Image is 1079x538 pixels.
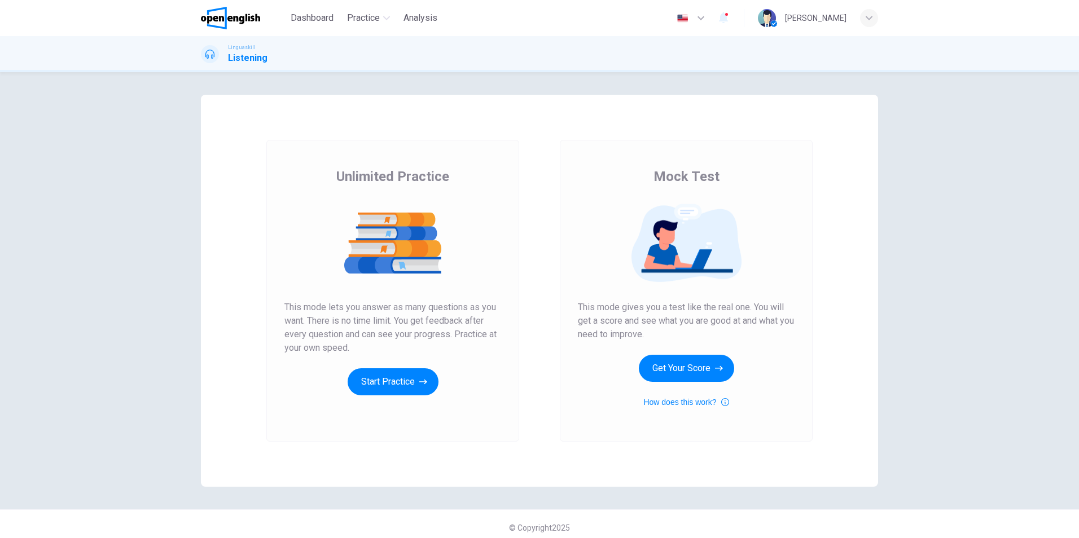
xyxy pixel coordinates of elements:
span: Dashboard [291,11,334,25]
span: This mode gives you a test like the real one. You will get a score and see what you are good at a... [578,301,795,341]
h1: Listening [228,51,267,65]
div: [PERSON_NAME] [785,11,846,25]
img: OpenEnglish logo [201,7,260,29]
button: Start Practice [348,368,438,395]
img: Profile picture [758,9,776,27]
span: Unlimited Practice [336,167,449,186]
button: Dashboard [286,8,338,28]
span: Practice [347,11,380,25]
button: Get Your Score [639,355,734,382]
button: Analysis [399,8,442,28]
button: How does this work? [643,395,729,409]
button: Practice [343,8,394,28]
img: en [676,14,690,23]
span: This mode lets you answer as many questions as you want. There is no time limit. You get feedback... [284,301,501,355]
span: Analysis [403,11,437,25]
span: © Copyright 2025 [509,523,570,532]
span: Mock Test [653,167,720,186]
a: OpenEnglish logo [201,7,286,29]
span: Linguaskill [228,43,256,51]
